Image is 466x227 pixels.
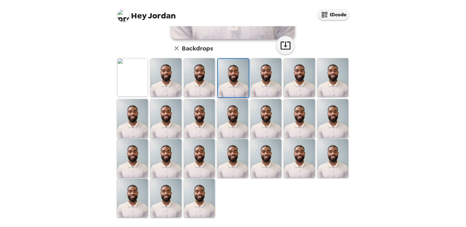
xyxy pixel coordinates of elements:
button: IDcode [318,9,349,20]
img: profile pic [117,9,129,22]
span: Jordan [117,6,176,20]
span: Hey [131,10,146,21]
h6: Backdrops [182,43,213,53]
img: Original [117,58,148,97]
